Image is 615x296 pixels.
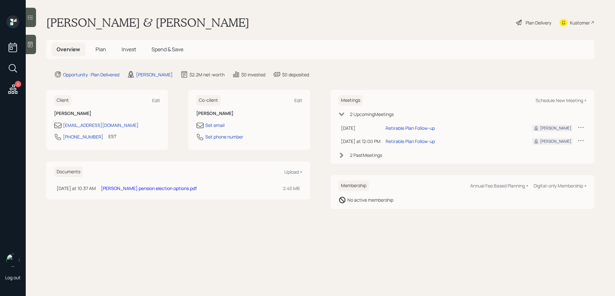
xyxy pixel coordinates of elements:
span: Plan [96,46,106,53]
div: $0 deposited [282,71,309,78]
div: [PERSON_NAME] [136,71,173,78]
div: Kustomer [570,19,590,26]
div: 2 Upcoming Meeting s [350,111,394,118]
div: No active membership [347,196,393,203]
div: 2 Past Meeting s [350,152,382,158]
span: Spend & Save [151,46,183,53]
div: Plan Delivery [526,19,551,26]
div: Retirable Plan Follow-up [386,125,435,131]
div: 2 [15,81,21,87]
span: Invest [122,46,136,53]
h6: [PERSON_NAME] [196,111,302,116]
div: [PHONE_NUMBER] [63,133,103,140]
h6: Client [54,95,71,106]
div: Annual Fee Based Planning + [470,183,528,189]
div: [DATE] [341,125,381,131]
div: $0 invested [241,71,265,78]
div: [PERSON_NAME] [540,138,571,144]
h6: [PERSON_NAME] [54,111,160,116]
div: Schedule New Meeting + [536,97,587,103]
h6: Meetings [338,95,363,106]
div: [EMAIL_ADDRESS][DOMAIN_NAME] [63,122,139,129]
h6: Co-client [196,95,221,106]
div: Edit [294,97,302,103]
div: [DATE] at 12:00 PM [341,138,381,145]
h6: Documents [54,167,83,177]
a: [PERSON_NAME] pension election options.pdf [101,185,197,191]
div: Opportunity · Plan Delivered [63,71,119,78]
div: [DATE] at 10:37 AM [57,185,96,192]
div: Set email [205,122,225,129]
div: Digital-only Membership + [534,183,587,189]
div: EST [108,133,116,140]
div: Log out [5,274,21,281]
div: Retirable Plan Follow-up [386,138,435,145]
div: Set phone number [205,133,243,140]
h1: [PERSON_NAME] & [PERSON_NAME] [46,15,249,30]
div: Edit [152,97,160,103]
img: sami-boghos-headshot.png [6,254,19,267]
h6: Membership [338,180,369,191]
div: Upload + [284,169,302,175]
span: Overview [57,46,80,53]
div: 2.45 MB [283,185,300,192]
div: [PERSON_NAME] [540,125,571,131]
div: $2.2M net-worth [189,71,225,78]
